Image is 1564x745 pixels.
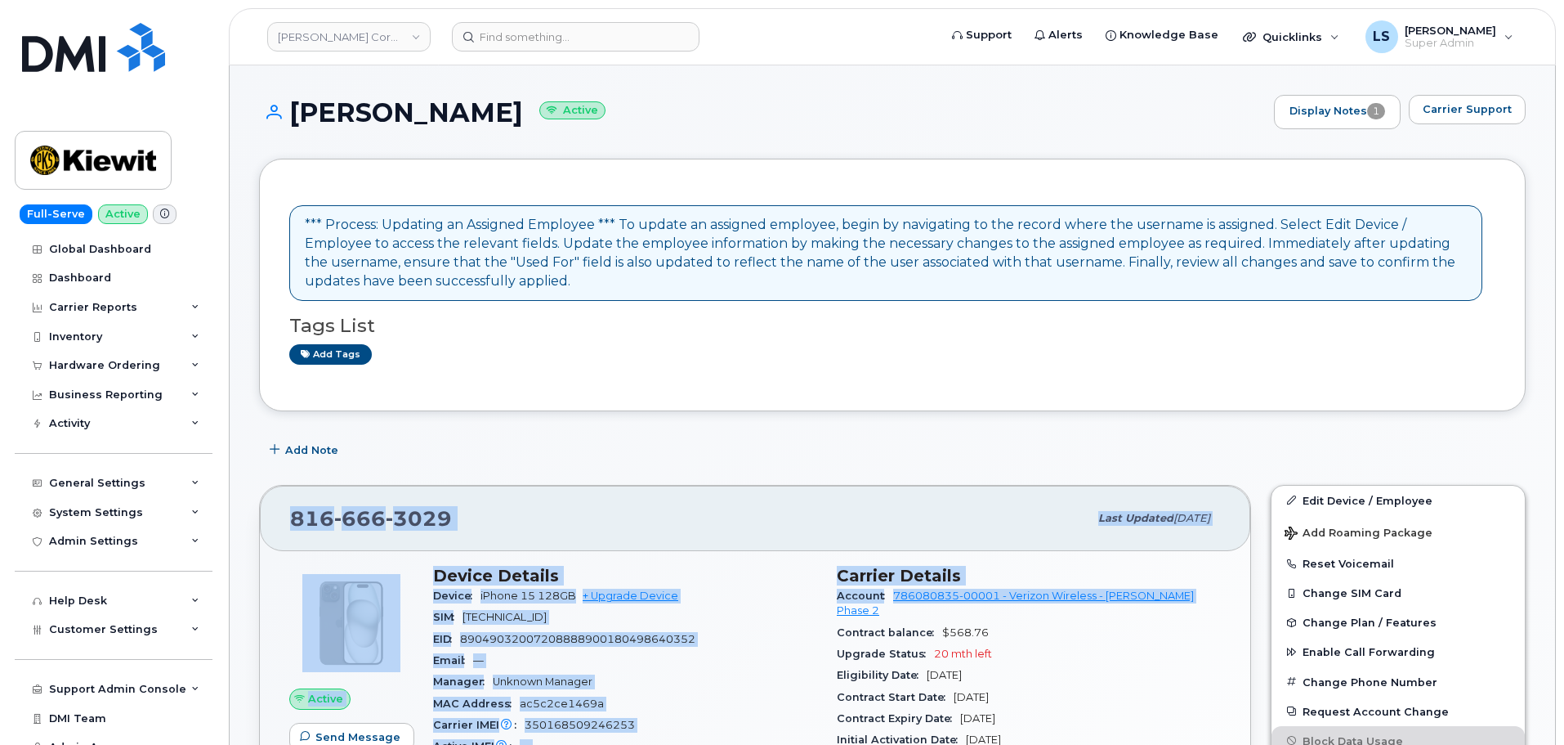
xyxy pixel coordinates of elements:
[837,626,942,639] span: Contract balance
[1271,549,1525,578] button: Reset Voicemail
[1303,617,1437,629] span: Change Plan / Features
[1271,486,1525,515] a: Edit Device / Employee
[1285,527,1432,542] span: Add Roaming Package
[433,566,817,586] h3: Device Details
[305,216,1467,290] div: *** Process: Updating an Assigned Employee *** To update an assigned employee, begin by navigatin...
[433,590,480,602] span: Device
[837,590,893,602] span: Account
[1271,578,1525,608] button: Change SIM Card
[259,436,352,465] button: Add Note
[942,626,989,639] span: $568.76
[1409,95,1526,124] button: Carrier Support
[1271,697,1525,726] button: Request Account Change
[433,633,460,645] span: EID
[837,566,1221,586] h3: Carrier Details
[290,506,452,531] span: 816
[334,506,386,531] span: 666
[837,590,1194,617] a: 786080835-00001 - Verizon Wireless - [PERSON_NAME] Phase 2
[1271,515,1525,549] button: Add Roaming Package
[1271,667,1525,697] button: Change Phone Number
[308,691,343,707] span: Active
[539,101,605,120] small: Active
[493,675,592,688] span: Unknown Manager
[927,669,962,681] span: [DATE]
[473,654,484,666] span: —
[433,611,462,623] span: SIM
[462,611,547,623] span: [TECHNICAL_ID]
[837,691,954,703] span: Contract Start Date
[1303,646,1435,658] span: Enable Call Forwarding
[460,633,695,645] span: 89049032007208888900180498640352
[285,442,338,458] span: Add Note
[583,590,678,602] a: + Upgrade Device
[1173,512,1210,524] span: [DATE]
[433,675,493,688] span: Manager
[837,712,960,725] span: Contract Expiry Date
[837,669,927,681] span: Eligibility Date
[954,691,989,703] span: [DATE]
[960,712,995,725] span: [DATE]
[1493,674,1552,733] iframe: Messenger Launcher
[837,648,934,660] span: Upgrade Status
[525,719,635,731] span: 350168509246253
[1271,637,1525,666] button: Enable Call Forwarding
[934,648,992,660] span: 20 mth left
[1423,101,1512,117] span: Carrier Support
[520,698,604,710] span: ac5c2ce1469a
[289,344,372,365] a: Add tags
[1098,512,1173,524] span: Last updated
[433,654,473,666] span: Email
[1367,103,1385,119] span: 1
[433,719,525,731] span: Carrier IMEI
[289,316,1495,336] h3: Tags List
[259,98,1266,127] h1: [PERSON_NAME]
[315,729,400,745] span: Send Message
[1271,608,1525,637] button: Change Plan / Features
[433,698,520,710] span: MAC Address
[302,574,400,672] img: iPhone_15_Black.png
[480,590,576,602] span: iPhone 15 128GB
[1274,95,1401,129] a: Display Notes1
[386,506,452,531] span: 3029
